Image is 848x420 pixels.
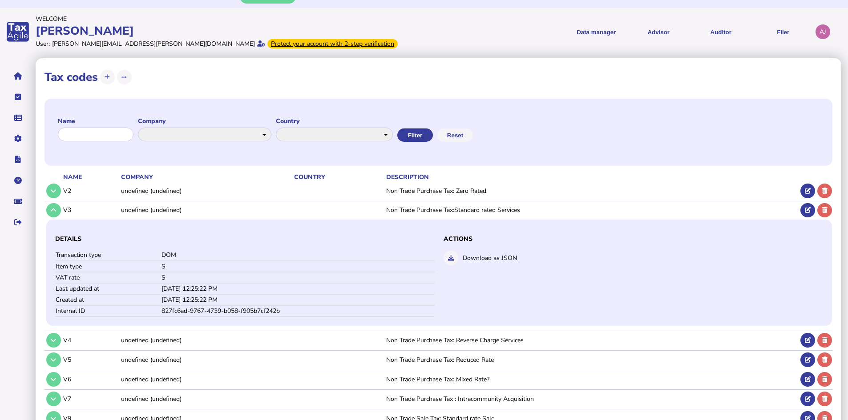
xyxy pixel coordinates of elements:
button: Edit tax code [800,333,815,348]
button: Filter [397,128,433,142]
button: Raise a support ticket [8,192,27,211]
th: Name [61,172,119,182]
div: User: [36,40,50,48]
button: Shows a dropdown of Data manager options [568,21,624,43]
button: Reset [437,128,473,142]
button: Help pages [8,171,27,190]
td: undefined (undefined) [119,331,293,349]
button: Export tax code in JSON format [444,251,458,265]
button: Developer hub links [8,150,27,169]
div: Welcome [36,15,421,23]
th: Description [384,172,799,182]
button: Tax code details [46,184,61,198]
td: [DATE] 12:25:22 PM [161,294,435,305]
td: undefined (undefined) [119,182,293,200]
button: Delete tax code [817,392,832,406]
button: Edit tax code [800,352,815,367]
div: Country [294,173,384,181]
div: From Oct 1, 2025, 2-step verification will be required to login. Set it up now... [267,39,398,48]
menu: navigate products [426,21,812,43]
td: DOM [161,249,435,260]
button: Sign out [8,213,27,232]
td: Item type [55,261,161,272]
td: Non Trade Purchase Tax: Mixed Rate? [384,370,799,388]
button: Delete tax code [817,333,832,348]
th: Company [119,172,293,182]
td: S [161,272,435,283]
td: undefined (undefined) [119,389,293,408]
div: [PERSON_NAME] [36,23,421,39]
td: [DATE] 12:25:22 PM [161,283,435,294]
button: Edit tax code [800,392,815,406]
button: Data manager [8,108,27,127]
button: Delete tax code [817,203,832,218]
td: V6 [61,370,119,388]
label: Country [276,117,393,125]
button: Delete tax code [817,352,832,367]
td: Non Trade Purchase Tax:Standard rated Services [384,201,799,219]
button: Delete tax code [817,184,832,198]
button: Edit tax code [800,203,815,218]
td: Transaction type [55,249,161,260]
div: [PERSON_NAME][EMAIL_ADDRESS][PERSON_NAME][DOMAIN_NAME] [52,40,255,48]
td: Internal ID [55,305,161,316]
td: VAT rate [55,272,161,283]
button: Add tax code [100,70,115,84]
td: Non Trade Purchase Tax: Reduced Rate [384,351,799,369]
td: Created at [55,294,161,305]
div: Download as JSON [463,254,823,262]
button: Tasks [8,88,27,106]
td: S [161,261,435,272]
td: Non Trade Purchase Tax: Reverse Charge Services [384,331,799,349]
td: V2 [61,182,119,200]
h3: Details [55,235,435,243]
button: Manage settings [8,129,27,148]
button: Shows a dropdown of VAT Advisor options [630,21,686,43]
td: V7 [61,389,119,408]
td: undefined (undefined) [119,201,293,219]
button: Edit tax code [800,184,815,198]
td: V5 [61,351,119,369]
td: Non Trade Purchase Tax: Zero Rated [384,182,799,200]
i: Email verified [257,40,265,47]
button: Tax code details [46,352,61,367]
td: V4 [61,331,119,349]
div: Profile settings [816,24,830,39]
td: undefined (undefined) [119,351,293,369]
td: 827fc6ad-9767-4739-b058-f905b7cf242b [161,305,435,316]
td: undefined (undefined) [119,370,293,388]
button: Tax code details [46,203,61,218]
h1: Tax codes [44,69,98,85]
button: Delete tax code [817,372,832,387]
h3: Actions [444,235,823,243]
td: Last updated at [55,283,161,294]
label: Name [58,117,133,125]
button: Tax code details [46,333,61,348]
td: V3 [61,201,119,219]
button: Filer [755,21,811,43]
td: Non Trade Purchase Tax : Intracommunity Acquisition [384,389,799,408]
button: Home [8,67,27,85]
button: More options... [117,70,132,84]
button: Tax code details [46,372,61,387]
button: Tax code details [46,392,61,406]
button: Auditor [693,21,749,43]
button: Edit tax code [800,372,815,387]
label: Company [138,117,271,125]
